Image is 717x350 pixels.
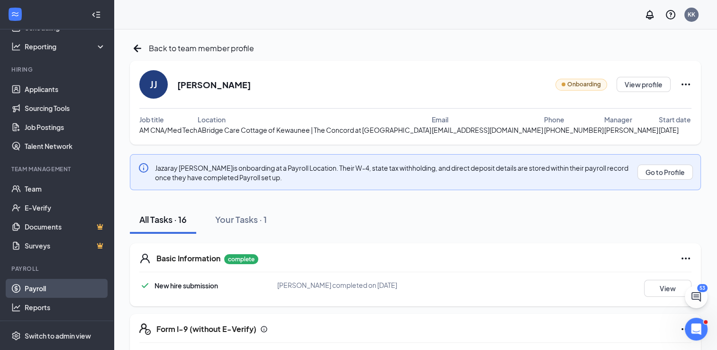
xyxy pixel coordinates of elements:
span: Email [432,114,448,125]
a: Sourcing Tools [25,99,106,118]
a: Talent Network [25,137,106,156]
svg: WorkstreamLogo [10,9,20,19]
svg: QuestionInfo [665,9,676,20]
a: Payroll [25,279,106,298]
span: Location [198,114,226,125]
span: Jazaray [PERSON_NAME] is onboarding at a Payroll Location. Their W-4, state tax withholding, and ... [155,164,628,182]
a: DocumentsCrown [25,217,106,236]
h5: Basic Information [156,253,220,264]
h2: [PERSON_NAME] [177,79,251,91]
span: [EMAIL_ADDRESS][DOMAIN_NAME] [432,125,543,135]
p: complete [224,254,258,264]
span: New hire submission [154,281,218,290]
span: [PERSON_NAME] completed on [DATE] [277,281,397,289]
svg: FormI9EVerifyIcon [139,323,151,335]
button: View [644,280,691,297]
a: Reports [25,298,106,317]
span: Phone [544,114,564,125]
span: [PERSON_NAME] [604,125,658,135]
span: Job title [139,114,164,125]
svg: ArrowLeftNew [130,41,145,56]
div: Switch to admin view [25,331,91,341]
span: Manager [604,114,632,125]
span: ABridge Care Cottage of Kewaunee | The Concord at [GEOGRAPHIC_DATA] [198,125,431,135]
a: Job Postings [25,118,106,137]
button: Go to Profile [637,165,693,180]
svg: Info [260,325,268,333]
span: Onboarding [567,80,601,89]
span: [DATE] [659,125,679,135]
a: ArrowLeftNewBack to team member profile [130,41,254,56]
svg: Ellipses [680,79,691,90]
div: JJ [150,78,157,91]
a: SurveysCrown [25,236,106,255]
svg: Ellipses [680,253,691,264]
div: All Tasks · 16 [139,213,187,225]
span: [PHONE_NUMBER] [544,125,604,135]
a: Team [25,179,106,198]
svg: Analysis [11,42,21,51]
span: Start date [659,114,691,125]
button: ChatActive [685,286,708,308]
h5: Form I-9 (without E-Verify) [156,324,256,334]
div: 53 [697,284,708,292]
svg: User [139,253,151,264]
div: Payroll [11,265,104,273]
iframe: Intercom live chat [685,318,708,341]
div: Your Tasks · 1 [215,213,267,225]
a: E-Verify [25,198,106,217]
svg: Collapse [91,10,101,19]
svg: Notifications [644,9,655,20]
a: Applicants [25,80,106,99]
div: Team Management [11,165,104,173]
div: Reporting [25,42,106,51]
svg: Ellipses [680,323,691,335]
span: Back to team member profile [149,42,254,54]
svg: Checkmark [139,280,151,291]
button: View profile [617,77,671,92]
svg: Info [138,162,149,174]
div: KK [688,10,695,18]
div: Hiring [11,65,104,74]
svg: ChatActive [690,291,702,303]
svg: Settings [11,331,21,341]
span: AM CNA/Med Tech [139,125,197,135]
